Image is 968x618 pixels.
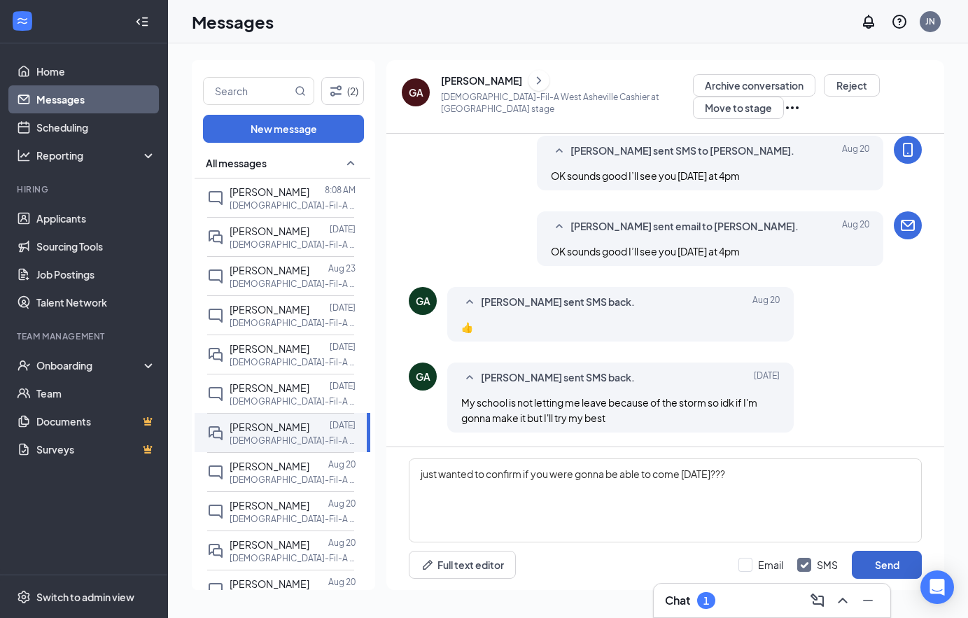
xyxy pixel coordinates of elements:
svg: ChatInactive [207,307,224,324]
p: [DATE] [330,341,356,353]
button: Reject [824,74,880,97]
p: [DATE] [330,302,356,314]
svg: WorkstreamLogo [15,14,29,28]
p: [DEMOGRAPHIC_DATA]-Fil-A [GEOGRAPHIC_DATA] Full-Time Team Member at [GEOGRAPHIC_DATA] [230,395,356,407]
svg: Email [899,217,916,234]
span: [DATE] [754,370,780,386]
p: Aug 23 [328,262,356,274]
p: [DEMOGRAPHIC_DATA]-Fil-A West Asheville Cashier at [GEOGRAPHIC_DATA] [230,199,356,211]
div: 1 [703,595,709,607]
p: [DEMOGRAPHIC_DATA]-Fil-A [GEOGRAPHIC_DATA] Full-Time Team Member at [GEOGRAPHIC_DATA] [230,513,356,525]
div: [PERSON_NAME] [441,73,522,87]
svg: Analysis [17,148,31,162]
a: DocumentsCrown [36,407,156,435]
p: [DEMOGRAPHIC_DATA]-Fil-A West Asheville Cashier at [GEOGRAPHIC_DATA] stage [441,91,693,115]
button: Archive conversation [693,74,815,97]
span: [PERSON_NAME] [230,499,309,512]
svg: SmallChevronUp [551,143,568,160]
span: [PERSON_NAME] [230,185,309,198]
svg: Notifications [860,13,877,30]
svg: Minimize [860,592,876,609]
svg: SmallChevronUp [461,294,478,311]
div: Onboarding [36,358,144,372]
svg: ChatInactive [207,268,224,285]
svg: Collapse [135,15,149,29]
div: GA [416,294,430,308]
span: [PERSON_NAME] [230,538,309,551]
span: [PERSON_NAME] [230,460,309,472]
svg: ComposeMessage [809,592,826,609]
svg: ChatInactive [207,386,224,402]
span: All messages [206,156,267,170]
svg: ChatInactive [207,503,224,520]
span: [PERSON_NAME] [230,577,309,590]
div: Open Intercom Messenger [920,570,954,604]
svg: SmallChevronUp [551,218,568,235]
p: [DEMOGRAPHIC_DATA]-Fil-A West Asheville Delivery Driver at [GEOGRAPHIC_DATA] [230,552,356,564]
span: [PERSON_NAME] [230,225,309,237]
div: GA [409,85,423,99]
span: 👍 [461,321,473,333]
span: [PERSON_NAME] [230,264,309,276]
span: Aug 20 [752,294,780,311]
p: Aug 20 [328,576,356,588]
svg: QuestionInfo [891,13,908,30]
button: ChevronUp [832,589,854,612]
input: Search [204,78,292,104]
textarea: just wanted to confirm if you were gonna be able to come [DATE]??? [409,458,922,542]
a: Scheduling [36,113,156,141]
svg: ChatInactive [207,190,224,206]
svg: ChatInactive [207,464,224,481]
p: [DEMOGRAPHIC_DATA]-Fil-A West Asheville Cashier at [GEOGRAPHIC_DATA] [230,356,356,368]
svg: Ellipses [784,99,801,116]
button: New message [203,115,364,143]
svg: Pen [421,558,435,572]
span: OK sounds good I’ll see you [DATE] at 4pm [551,169,740,182]
p: [DATE] [330,419,356,431]
span: My school is not letting me leave because of the storm so idk if I'm gonna make it but I'll try m... [461,396,757,424]
svg: UserCheck [17,358,31,372]
svg: DoubleChat [207,425,224,442]
p: 8:08 AM [325,184,356,196]
span: [PERSON_NAME] sent email to [PERSON_NAME]. [570,218,799,235]
a: Talent Network [36,288,156,316]
button: ComposeMessage [806,589,829,612]
span: [PERSON_NAME] [230,303,309,316]
svg: ChevronRight [532,72,546,89]
span: [PERSON_NAME] sent SMS back. [481,294,635,311]
a: SurveysCrown [36,435,156,463]
svg: DoubleChat [207,229,224,246]
div: GA [416,370,430,384]
p: [DATE] [330,380,356,392]
button: Filter (2) [321,77,364,105]
a: Sourcing Tools [36,232,156,260]
p: Aug 20 [328,498,356,510]
p: [DEMOGRAPHIC_DATA]-Fil-A West Asheville Cashier at [GEOGRAPHIC_DATA] [230,278,356,290]
button: Move to stage [693,97,784,119]
span: [PERSON_NAME] sent SMS to [PERSON_NAME]. [570,143,794,160]
button: Send [852,551,922,579]
a: Applicants [36,204,156,232]
svg: DoubleChat [207,542,224,559]
svg: Settings [17,590,31,604]
span: Aug 20 [842,143,869,160]
p: [DEMOGRAPHIC_DATA]-Fil-A West Asheville Cashier at [GEOGRAPHIC_DATA] [230,435,356,447]
p: Aug 20 [328,537,356,549]
p: [DEMOGRAPHIC_DATA]-Fil-A West Asheville Cashier at [GEOGRAPHIC_DATA] [230,239,356,251]
h3: Chat [665,593,690,608]
a: Team [36,379,156,407]
button: ChevronRight [528,70,549,91]
svg: DoubleChat [207,346,224,363]
span: [PERSON_NAME] sent SMS back. [481,370,635,386]
h1: Messages [192,10,274,34]
a: Messages [36,85,156,113]
span: [PERSON_NAME] [230,342,309,355]
p: Aug 20 [328,458,356,470]
p: [DEMOGRAPHIC_DATA]-Fil-A [GEOGRAPHIC_DATA] Full-Time Team Member at [GEOGRAPHIC_DATA] [230,474,356,486]
p: [DATE] [330,223,356,235]
svg: SmallChevronUp [461,370,478,386]
svg: ChatInactive [207,582,224,598]
svg: ChevronUp [834,592,851,609]
svg: MagnifyingGlass [295,85,306,97]
svg: Filter [328,83,344,99]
